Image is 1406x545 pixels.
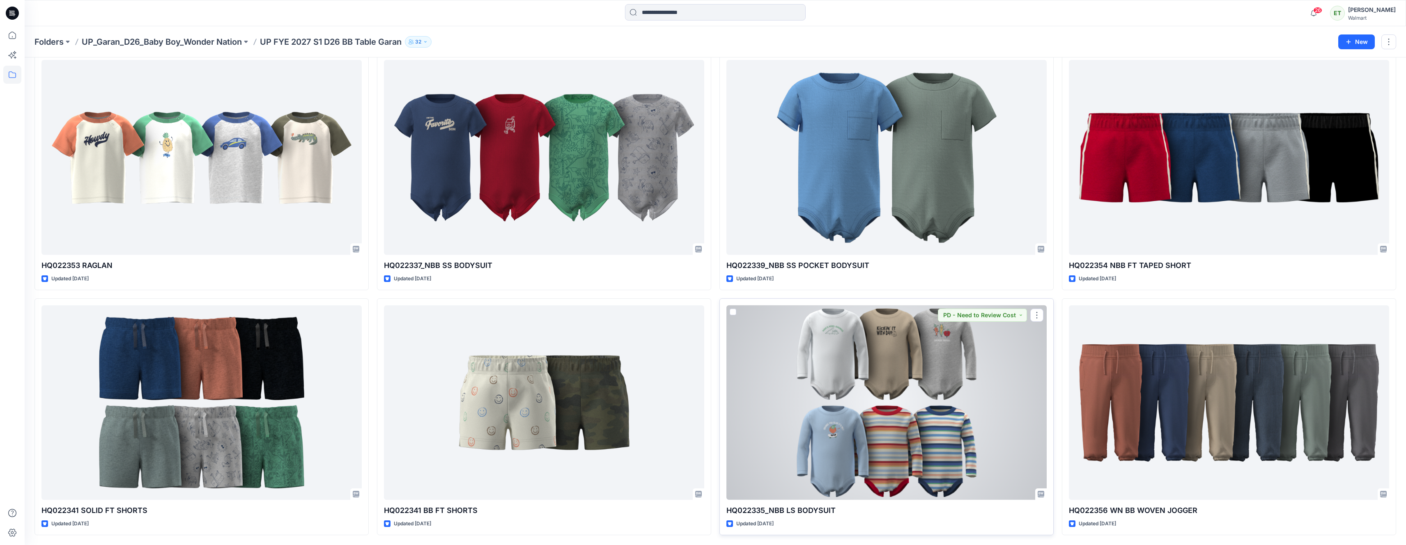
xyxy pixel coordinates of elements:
p: HQ022356 WN BB WOVEN JOGGER [1069,505,1389,516]
a: HQ022353 RAGLAN [41,60,362,255]
p: UP FYE 2027 S1 D26 BB Table Garan [260,36,402,48]
a: HQ022335_NBB LS BODYSUIT [726,305,1047,500]
a: HQ022341 SOLID FT SHORTS [41,305,362,500]
p: Updated [DATE] [736,520,774,528]
button: New [1338,34,1375,49]
p: HQ022341 BB FT SHORTS [384,505,704,516]
a: HQ022341 BB FT SHORTS [384,305,704,500]
p: HQ022335_NBB LS BODYSUIT [726,505,1047,516]
p: Updated [DATE] [51,520,89,528]
div: ET [1330,6,1345,21]
p: HQ022339_NBB SS POCKET BODYSUIT [726,260,1047,271]
p: HQ022341 SOLID FT SHORTS [41,505,362,516]
div: Walmart [1348,15,1396,21]
div: [PERSON_NAME] [1348,5,1396,15]
p: HQ022337_NBB SS BODYSUIT [384,260,704,271]
p: HQ022354 NBB FT TAPED SHORT [1069,260,1389,271]
p: Updated [DATE] [1079,275,1116,283]
a: HQ022356 WN BB WOVEN JOGGER [1069,305,1389,500]
a: Folders [34,36,64,48]
p: HQ022353 RAGLAN [41,260,362,271]
a: HQ022354 NBB FT TAPED SHORT [1069,60,1389,255]
span: 26 [1313,7,1322,14]
p: 32 [415,37,421,46]
a: HQ022339_NBB SS POCKET BODYSUIT [726,60,1047,255]
p: Updated [DATE] [394,520,431,528]
p: Updated [DATE] [736,275,774,283]
p: Updated [DATE] [51,275,89,283]
button: 32 [405,36,432,48]
p: Updated [DATE] [394,275,431,283]
a: UP_Garan_D26_Baby Boy_Wonder Nation [82,36,242,48]
p: Updated [DATE] [1079,520,1116,528]
a: HQ022337_NBB SS BODYSUIT [384,60,704,255]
